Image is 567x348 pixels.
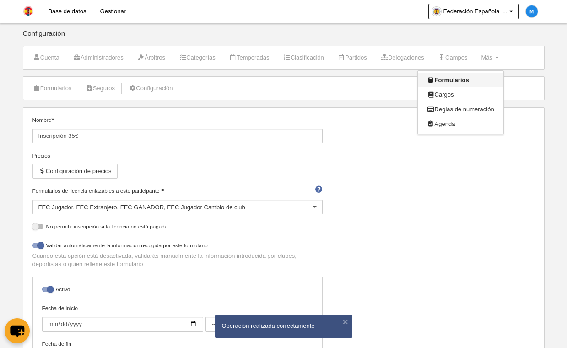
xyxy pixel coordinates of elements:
button: Configuración de precios [32,164,118,179]
span: Federación Española de Croquet [443,7,508,16]
label: Activo [42,285,313,296]
label: Validar automáticamente la información recogida por este formulario [32,241,323,252]
a: Agenda [418,117,503,131]
div: Precios [32,152,323,160]
a: Cuenta [28,51,65,65]
i: Obligatorio [51,118,54,120]
label: Nombre [32,116,323,143]
a: Partidos [333,51,372,65]
a: Federación Española de Croquet [428,4,519,19]
img: OaHIuTAKfEDa.30x30.jpg [432,7,441,16]
a: Árbitros [132,51,170,65]
p: Cuando esta opción está desactivada, validarás manualmente la información introducida por clubes,... [32,252,323,268]
div: Operación realizada correctamente [222,322,346,330]
img: c2l6ZT0zMHgzMCZmcz05JnRleHQ9TSZiZz0xZTg4ZTU%3D.png [526,5,538,17]
button: × [341,317,350,326]
span: FEC GANADOR [120,204,164,211]
span: Más [481,54,492,61]
a: Temporadas [224,51,275,65]
a: Categorías [174,51,221,65]
label: Fecha de inicio [42,304,313,332]
span: FEC Extranjero [76,204,117,211]
div: Configuración [23,30,545,46]
i: Obligatorio [161,189,164,191]
label: No permitir inscripción si la licencia no está pagada [32,223,323,233]
a: Formularios [418,73,503,87]
a: Clasificación [278,51,329,65]
span: FEC Jugador [38,204,73,211]
input: Fecha de inicio [205,317,313,332]
a: Más [476,51,503,65]
span: FEC Jugador Cambio de club [167,204,245,211]
label: Formularios de licencia enlazables a este participante [32,187,323,195]
a: Campos [433,51,473,65]
img: Federación Española de Croquet [23,5,34,16]
a: Cargos [418,87,503,102]
a: Delegaciones [376,51,429,65]
a: Seguros [80,82,120,95]
a: Formularios [28,82,77,95]
a: Configuración [124,82,178,95]
a: Administradores [68,51,129,65]
button: chat-button [5,318,30,343]
input: Fecha de inicio [42,317,203,332]
a: Reglas de numeración [418,102,503,117]
input: Nombre [32,129,323,143]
